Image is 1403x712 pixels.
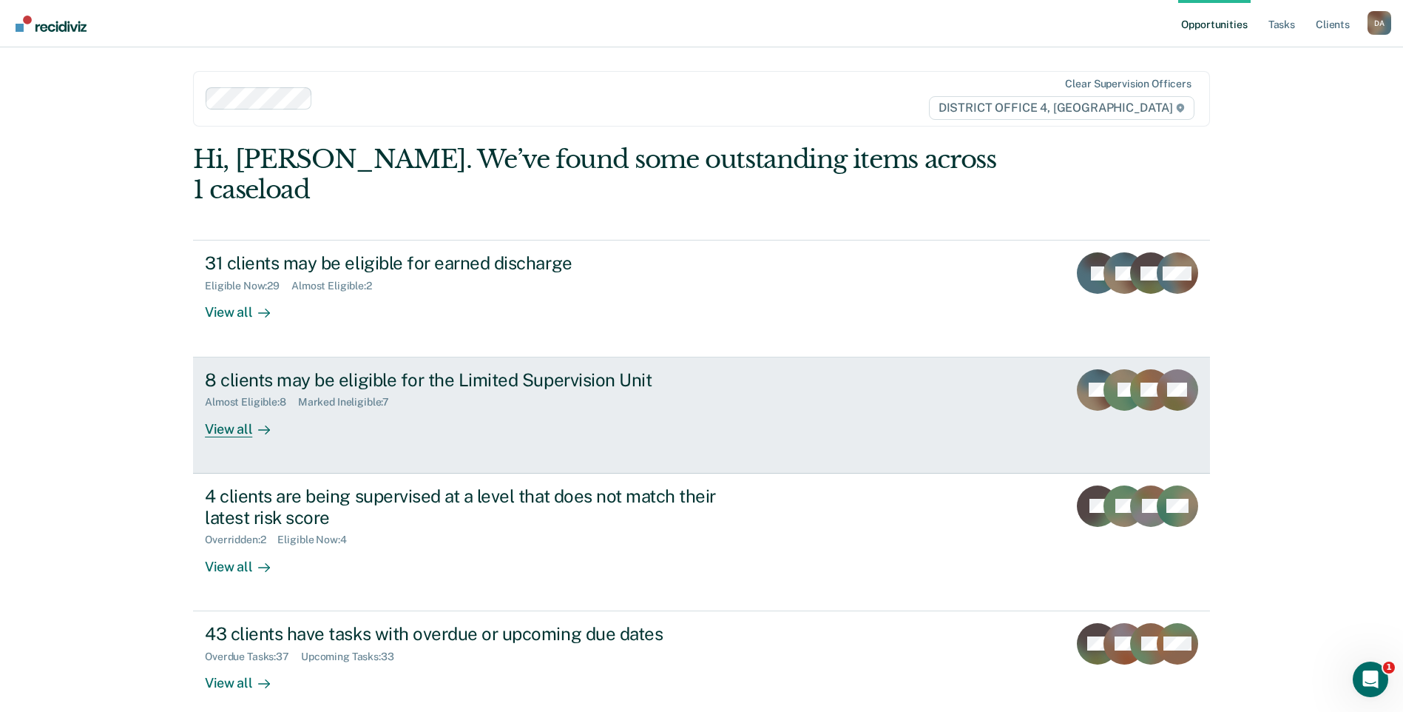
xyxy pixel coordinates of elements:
button: Profile dropdown button [1367,11,1391,35]
a: 4 clients are being supervised at a level that does not match their latest risk scoreOverridden:2... [193,474,1210,611]
div: View all [205,292,288,321]
div: View all [205,662,288,691]
div: Upcoming Tasks : 33 [301,651,406,663]
div: Marked Ineligible : 7 [298,396,401,409]
span: 1 [1383,662,1395,674]
img: Recidiviz [16,16,87,32]
div: View all [205,546,288,575]
div: Eligible Now : 4 [277,534,358,546]
div: 43 clients have tasks with overdue or upcoming due dates [205,623,724,645]
div: View all [205,409,288,437]
iframe: Intercom live chat [1353,662,1388,697]
a: 31 clients may be eligible for earned dischargeEligible Now:29Almost Eligible:2View all [193,240,1210,357]
div: 4 clients are being supervised at a level that does not match their latest risk score [205,486,724,528]
div: D A [1367,11,1391,35]
div: Overridden : 2 [205,534,277,546]
div: Clear supervision officers [1065,78,1191,90]
div: Hi, [PERSON_NAME]. We’ve found some outstanding items across 1 caseload [193,144,1007,205]
div: Overdue Tasks : 37 [205,651,301,663]
span: DISTRICT OFFICE 4, [GEOGRAPHIC_DATA] [929,96,1194,120]
div: 31 clients may be eligible for earned discharge [205,252,724,274]
a: 8 clients may be eligible for the Limited Supervision UnitAlmost Eligible:8Marked Ineligible:7Vie... [193,357,1210,474]
div: Eligible Now : 29 [205,280,291,292]
div: Almost Eligible : 2 [291,280,384,292]
div: Almost Eligible : 8 [205,396,298,409]
div: 8 clients may be eligible for the Limited Supervision Unit [205,369,724,391]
